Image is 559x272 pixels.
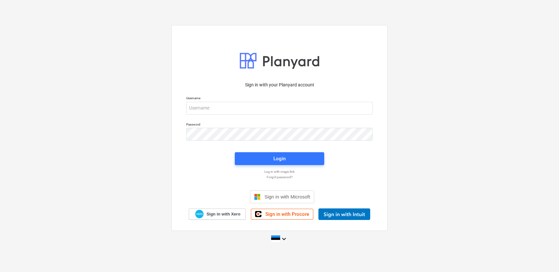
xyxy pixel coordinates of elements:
a: Sign in with Procore [251,209,313,220]
i: keyboard_arrow_down [280,235,288,243]
p: Sign in with your Planyard account [186,82,373,88]
p: Password [186,122,373,128]
a: Forgot password? [183,175,376,179]
span: Sign in with Procore [265,211,309,217]
button: Login [235,152,324,165]
span: Sign in with Microsoft [264,194,310,199]
p: Username [186,96,373,101]
span: Sign in with Xero [206,211,240,217]
input: Username [186,102,373,115]
a: Sign in with Xero [189,208,246,220]
div: Login [273,154,286,163]
img: Microsoft logo [254,194,261,200]
a: Log in with magic link [183,170,376,174]
img: Xero logo [195,210,204,218]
